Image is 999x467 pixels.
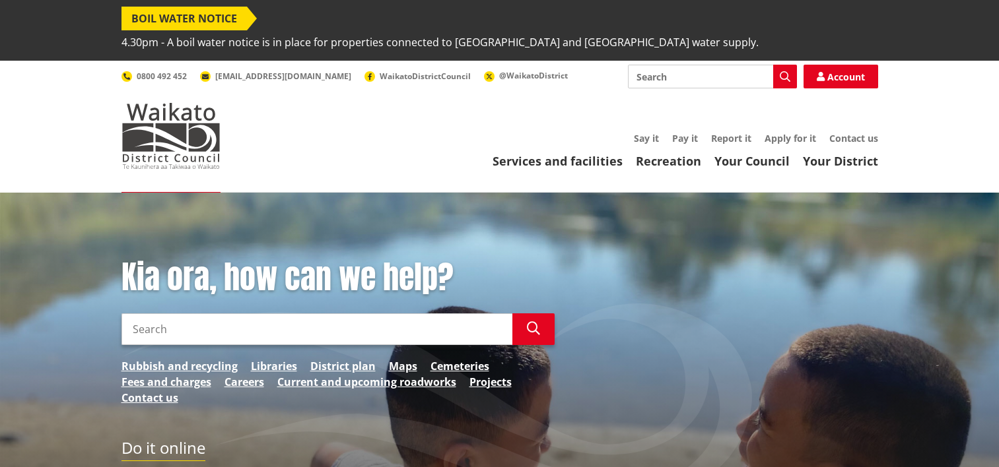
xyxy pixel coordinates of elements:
a: Projects [469,374,512,390]
span: 4.30pm - A boil water notice is in place for properties connected to [GEOGRAPHIC_DATA] and [GEOGR... [121,30,759,54]
a: Apply for it [765,132,816,144]
a: Contact us [121,390,178,406]
a: Your Council [714,153,790,169]
a: Rubbish and recycling [121,358,238,374]
a: Your District [803,153,878,169]
a: Libraries [251,358,297,374]
h1: Kia ora, how can we help? [121,259,555,297]
a: Cemeteries [431,358,489,374]
h2: Do it online [121,439,205,462]
span: @WaikatoDistrict [499,70,568,81]
a: Pay it [672,132,698,144]
a: Services and facilities [493,153,623,169]
span: [EMAIL_ADDRESS][DOMAIN_NAME] [215,71,351,82]
span: WaikatoDistrictCouncil [380,71,471,82]
img: Waikato District Council - Te Kaunihera aa Takiwaa o Waikato [121,103,221,169]
a: Current and upcoming roadworks [277,374,456,390]
a: 0800 492 452 [121,71,187,82]
a: @WaikatoDistrict [484,70,568,81]
a: Careers [224,374,264,390]
a: Report it [711,132,751,144]
a: WaikatoDistrictCouncil [364,71,471,82]
a: Recreation [636,153,701,169]
span: 0800 492 452 [137,71,187,82]
input: Search input [628,65,797,88]
a: Say it [634,132,659,144]
a: Contact us [829,132,878,144]
a: Maps [389,358,417,374]
a: Account [804,65,878,88]
span: BOIL WATER NOTICE [121,7,247,30]
a: Fees and charges [121,374,211,390]
input: Search input [121,313,512,345]
a: District plan [310,358,376,374]
a: [EMAIL_ADDRESS][DOMAIN_NAME] [200,71,351,82]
